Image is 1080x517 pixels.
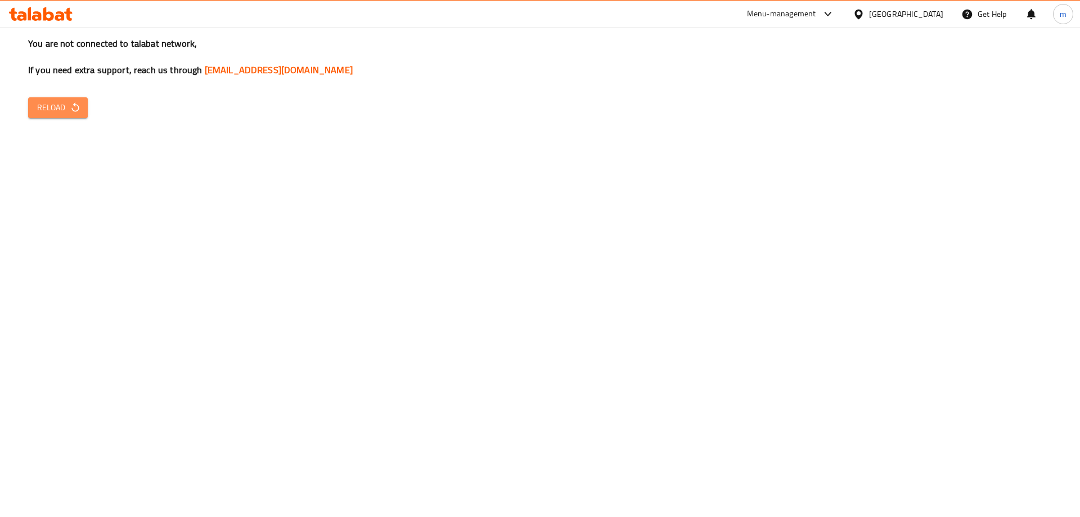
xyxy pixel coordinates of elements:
[37,101,79,115] span: Reload
[28,97,88,118] button: Reload
[869,8,943,20] div: [GEOGRAPHIC_DATA]
[205,61,353,78] a: [EMAIL_ADDRESS][DOMAIN_NAME]
[28,37,1052,77] h3: You are not connected to talabat network, If you need extra support, reach us through
[747,7,816,21] div: Menu-management
[1060,8,1066,20] span: m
